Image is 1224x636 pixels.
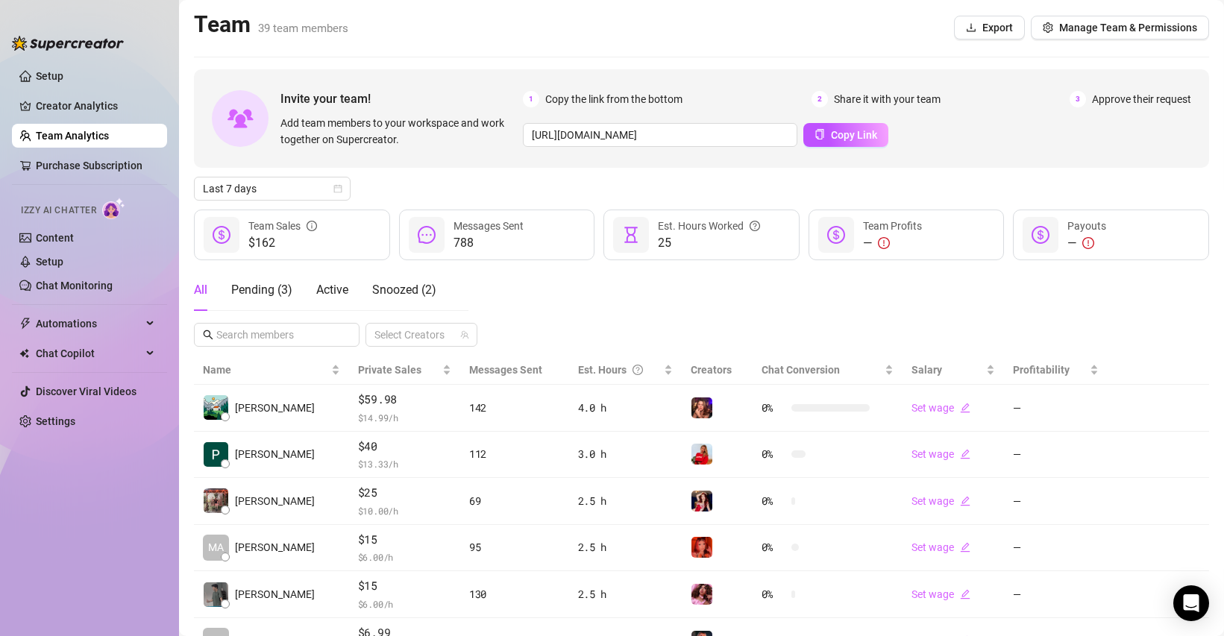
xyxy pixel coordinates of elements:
[36,154,155,177] a: Purchase Subscription
[460,330,469,339] span: team
[216,327,339,343] input: Search members
[578,362,662,378] div: Est. Hours
[358,484,451,502] span: $25
[658,218,760,234] div: Est. Hours Worked
[966,22,976,33] span: download
[358,410,451,425] span: $ 14.99 /h
[453,234,524,252] span: 788
[682,356,752,385] th: Creators
[358,456,451,471] span: $ 13.33 /h
[578,446,674,462] div: 3.0 h
[258,22,348,35] span: 39 team members
[762,400,785,416] span: 0 %
[204,395,228,420] img: Denise Carrillo
[578,539,674,555] div: 2.5 h
[469,493,560,509] div: 69
[469,586,560,602] div: 130
[358,438,451,456] span: $40
[691,537,712,558] img: Chanel (@chanelsantini)
[358,596,451,611] span: $ 6.00 /h
[203,330,213,340] span: search
[36,94,155,118] a: Creator Analytics
[812,91,828,107] span: 2
[1173,585,1209,621] div: Open Intercom Messenger
[960,589,970,599] span: edit
[658,234,760,252] span: 25
[358,503,451,518] span: $ 10.00 /h
[578,586,674,602] div: 2.5 h
[469,539,560,555] div: 95
[827,226,845,244] span: dollar-circle
[1043,22,1053,33] span: setting
[36,341,142,365] span: Chat Copilot
[803,123,888,147] button: Copy Link
[358,391,451,409] span: $59.98
[1013,364,1070,376] span: Profitability
[1032,226,1049,244] span: dollar-circle
[235,493,315,509] span: [PERSON_NAME]
[36,280,113,292] a: Chat Monitoring
[235,400,315,416] span: [PERSON_NAME]
[358,550,451,564] span: $ 6.00 /h
[762,539,785,555] span: 0 %
[36,232,74,244] a: Content
[307,218,317,234] span: info-circle
[36,130,109,142] a: Team Analytics
[418,226,436,244] span: message
[831,129,877,141] span: Copy Link
[578,493,674,509] div: 2.5 h
[12,36,124,51] img: logo-BBDzfeDw.svg
[358,531,451,549] span: $15
[911,588,970,600] a: Set wageedit
[204,442,228,467] img: Paul Dimatera
[762,364,840,376] span: Chat Conversion
[1031,16,1209,40] button: Manage Team & Permissions
[316,283,348,297] span: Active
[960,496,970,506] span: edit
[815,129,825,139] span: copy
[248,218,317,234] div: Team Sales
[1067,234,1106,252] div: —
[333,184,342,193] span: calendar
[750,218,760,234] span: question-circle
[911,402,970,414] a: Set wageedit
[469,364,542,376] span: Messages Sent
[691,397,712,418] img: Daisy (@hereonneptune)
[469,400,560,416] div: 142
[1067,220,1106,232] span: Payouts
[469,446,560,462] div: 112
[1004,571,1108,618] td: —
[102,198,125,219] img: AI Chatter
[545,91,682,107] span: Copy the link from the bottom
[280,115,517,148] span: Add team members to your workspace and work together on Supercreator.
[235,539,315,555] span: [PERSON_NAME]
[21,204,96,218] span: Izzy AI Chatter
[248,234,317,252] span: $162
[911,541,970,553] a: Set wageedit
[1004,478,1108,525] td: —
[203,177,342,200] span: Last 7 days
[194,281,207,299] div: All
[691,584,712,605] img: Eva (@eva_maxim)
[633,362,643,378] span: question-circle
[1092,91,1191,107] span: Approve their request
[691,444,712,465] img: THE (@dominopresley)
[36,385,136,397] a: Discover Viral Videos
[231,281,292,299] div: Pending ( 3 )
[960,449,970,459] span: edit
[982,22,1013,34] span: Export
[622,226,640,244] span: hourglass
[1004,432,1108,479] td: —
[878,237,890,249] span: exclamation-circle
[911,364,942,376] span: Salary
[213,226,230,244] span: dollar-circle
[36,70,63,82] a: Setup
[863,220,922,232] span: Team Profits
[372,283,436,297] span: Snoozed ( 2 )
[1059,22,1197,34] span: Manage Team & Permissions
[19,348,29,359] img: Chat Copilot
[358,364,421,376] span: Private Sales
[204,582,228,607] img: Don Saguinsin
[1070,91,1086,107] span: 3
[762,446,785,462] span: 0 %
